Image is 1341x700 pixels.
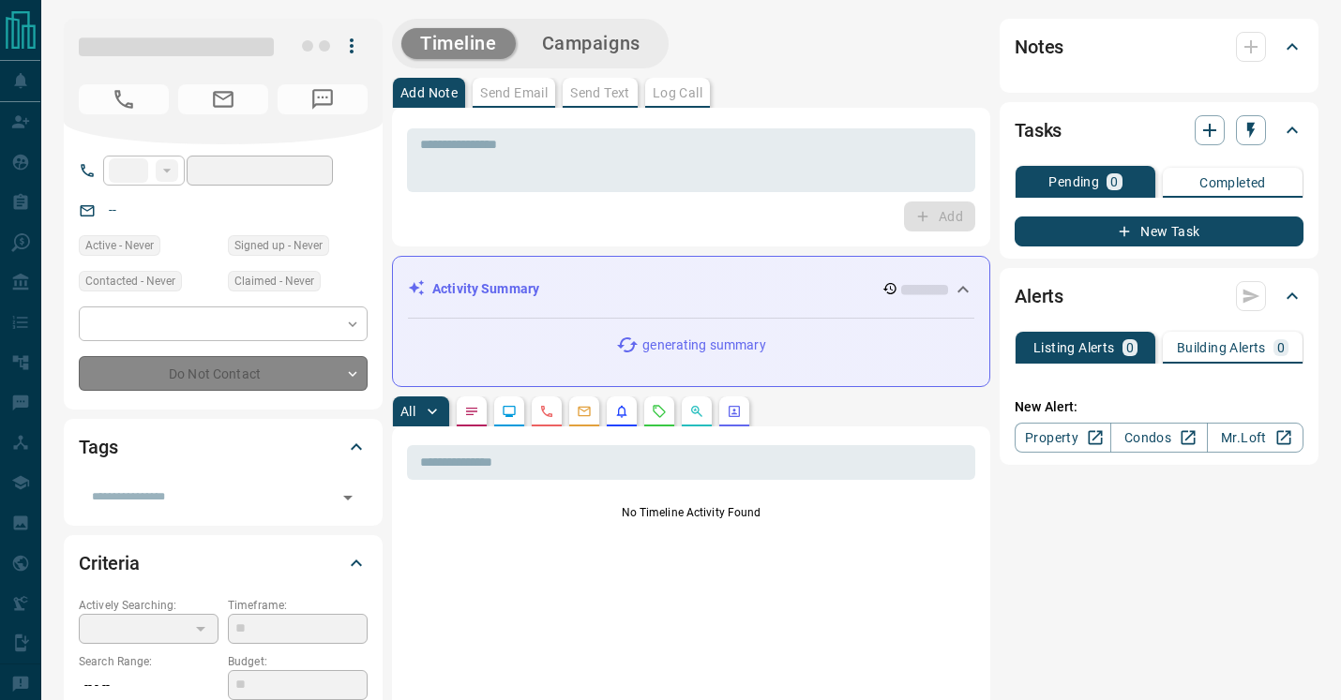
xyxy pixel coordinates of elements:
[689,404,704,419] svg: Opportunities
[1015,281,1063,311] h2: Alerts
[502,404,517,419] svg: Lead Browsing Activity
[1015,32,1063,62] h2: Notes
[1015,423,1111,453] a: Property
[727,404,742,419] svg: Agent Actions
[614,404,629,419] svg: Listing Alerts
[109,202,116,217] a: --
[79,653,218,670] p: Search Range:
[1015,24,1303,69] div: Notes
[335,484,361,511] button: Open
[1199,176,1266,189] p: Completed
[79,84,169,114] span: No Number
[1126,341,1134,354] p: 0
[228,597,368,614] p: Timeframe:
[1015,108,1303,153] div: Tasks
[1048,175,1099,188] p: Pending
[79,424,368,469] div: Tags
[407,504,975,521] p: No Timeline Activity Found
[1033,341,1115,354] p: Listing Alerts
[278,84,368,114] span: No Number
[1015,216,1303,246] button: New Task
[1015,274,1303,319] div: Alerts
[652,404,667,419] svg: Requests
[228,653,368,670] p: Budget:
[1277,341,1285,354] p: 0
[539,404,554,419] svg: Calls
[401,28,516,59] button: Timeline
[1110,423,1207,453] a: Condos
[400,86,458,99] p: Add Note
[79,541,368,586] div: Criteria
[1177,341,1266,354] p: Building Alerts
[523,28,659,59] button: Campaigns
[79,597,218,614] p: Actively Searching:
[1015,115,1062,145] h2: Tasks
[400,405,415,418] p: All
[1110,175,1118,188] p: 0
[642,335,765,355] p: generating summary
[85,236,154,255] span: Active - Never
[79,356,368,391] div: Do Not Contact
[234,236,323,255] span: Signed up - Never
[432,279,539,299] p: Activity Summary
[577,404,592,419] svg: Emails
[79,432,117,462] h2: Tags
[408,272,974,306] div: Activity Summary
[178,84,268,114] span: No Email
[1015,397,1303,417] p: New Alert:
[1207,423,1303,453] a: Mr.Loft
[234,272,314,290] span: Claimed - Never
[464,404,479,419] svg: Notes
[79,548,140,578] h2: Criteria
[85,272,175,290] span: Contacted - Never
